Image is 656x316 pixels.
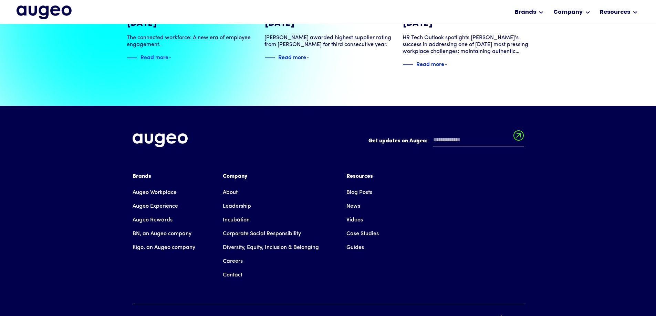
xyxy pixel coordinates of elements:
label: Get updates on Augeo: [368,137,428,145]
a: Guides [346,241,364,254]
a: Blog Posts [346,186,372,199]
div: Read more [140,53,168,61]
div: Read more [278,53,306,61]
a: About [223,186,238,199]
img: Blue text arrow [307,54,317,62]
div: Brands [133,172,195,181]
div: Resources [600,8,630,17]
img: Blue text arrow [169,54,179,62]
a: Videos [346,213,363,227]
a: Kigo, an Augeo company [133,241,195,254]
a: Contact [223,268,242,282]
input: Submit [513,130,524,145]
a: home [17,6,72,20]
div: The connected workforce: A new era of employee engagement. [127,34,254,48]
img: Blue decorative line [127,54,137,62]
a: Corporate Social Responsibility [223,227,301,241]
form: Email Form [368,133,524,150]
div: Brands [515,8,536,17]
a: Augeo Experience [133,199,178,213]
a: Careers [223,254,243,268]
a: News [346,199,360,213]
img: Blue decorative line [264,54,275,62]
a: Diversity, Equity, Inclusion & Belonging [223,241,319,254]
div: Company [223,172,319,181]
a: Augeo Rewards [133,213,173,227]
a: Augeo Workplace [133,186,177,199]
a: Case Studies [346,227,379,241]
img: Blue decorative line [403,61,413,69]
div: Company [553,8,583,17]
img: Augeo's full logo in white. [133,133,188,148]
a: Leadership [223,199,251,213]
div: [PERSON_NAME] awarded highest supplier rating from [PERSON_NAME] for third consecutive year. [264,34,392,48]
a: BN, an Augeo company [133,227,191,241]
a: Incubation [223,213,250,227]
img: Blue text arrow [445,61,455,69]
div: HR Tech Outlook spotlights [PERSON_NAME]'s success in addressing one of [DATE] most pressing work... [403,34,530,55]
div: Read more [416,59,444,68]
div: Resources [346,172,379,181]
